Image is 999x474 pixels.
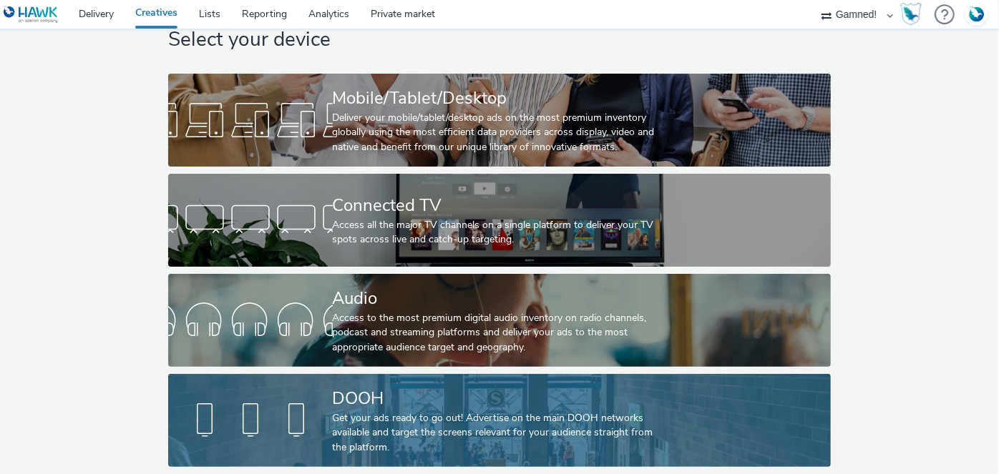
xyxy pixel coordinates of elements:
[333,386,661,411] div: DOOH
[168,374,831,467] a: DOOHGet your ads ready to go out! Advertise on the main DOOH networks available and target the sc...
[333,111,661,154] div: Deliver your mobile/tablet/desktop ads on the most premium inventory globally using the most effi...
[333,311,661,355] div: Access to the most premium digital audio inventory on radio channels, podcast and streaming platf...
[333,193,661,218] div: Connected TV
[333,86,661,111] div: Mobile/Tablet/Desktop
[168,174,831,267] a: Connected TVAccess all the major TV channels on a single platform to deliver your TV spots across...
[168,74,831,167] a: Mobile/Tablet/DesktopDeliver your mobile/tablet/desktop ads on the most premium inventory globall...
[168,274,831,367] a: AudioAccess to the most premium digital audio inventory on radio channels, podcast and streaming ...
[333,218,661,247] div: Access all the major TV channels on a single platform to deliver your TV spots across live and ca...
[4,6,59,24] img: undefined Logo
[966,4,988,25] img: Account FR
[333,411,661,455] div: Get your ads ready to go out! Advertise on the main DOOH networks available and target the screen...
[168,26,831,54] h1: Select your device
[900,3,922,26] img: Hawk Academy
[900,3,927,26] a: Hawk Academy
[333,286,661,311] div: Audio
